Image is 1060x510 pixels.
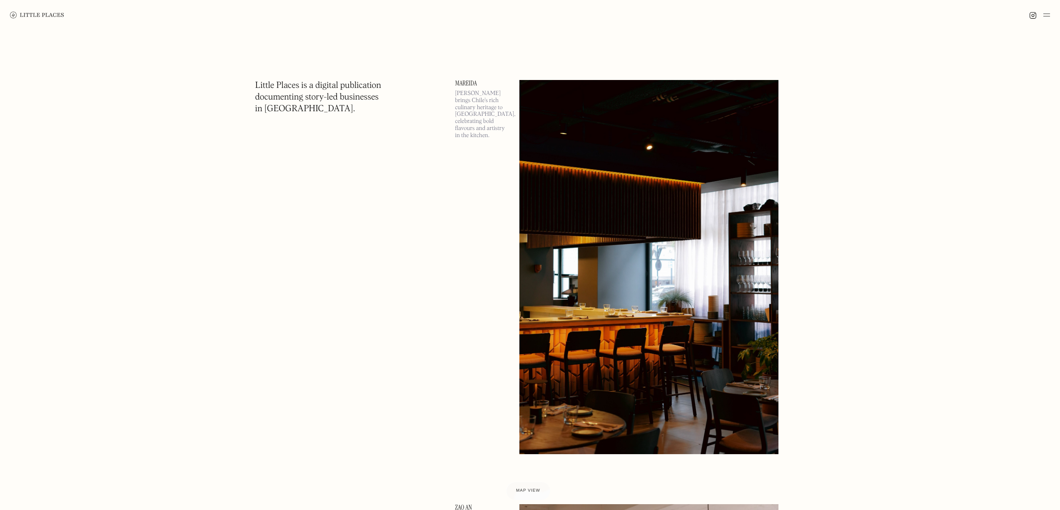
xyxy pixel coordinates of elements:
[506,482,550,500] a: Map view
[455,90,509,139] p: [PERSON_NAME] brings Chile’s rich culinary heritage to [GEOGRAPHIC_DATA], celebrating bold flavou...
[516,488,540,493] span: Map view
[455,80,509,87] a: Mareida
[255,80,382,115] h1: Little Places is a digital publication documenting story-led businesses in [GEOGRAPHIC_DATA].
[519,80,778,454] img: Mareida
